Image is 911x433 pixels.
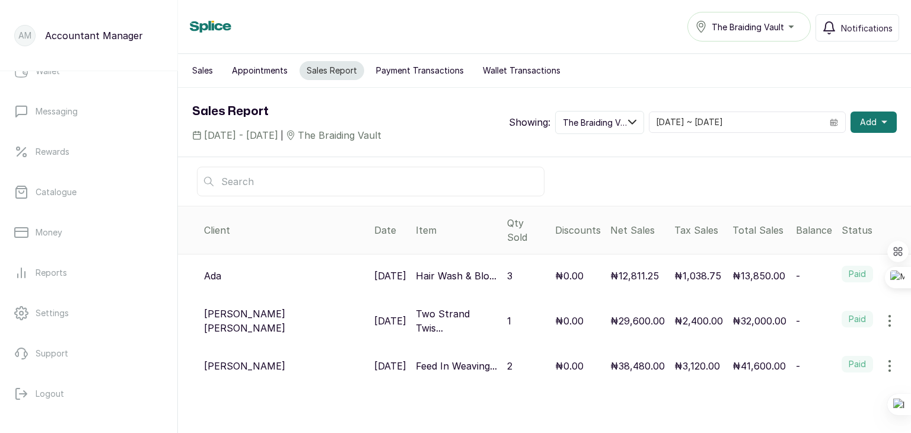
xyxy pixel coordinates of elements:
p: [DATE] [374,269,406,283]
h1: Sales Report [192,102,381,121]
p: Catalogue [36,186,77,198]
a: Money [9,216,168,249]
button: Sales Report [300,61,364,80]
label: Paid [842,311,873,327]
input: Search [197,167,544,196]
button: The Braiding Vault [687,12,811,42]
p: Reports [36,267,67,279]
button: Payment Transactions [369,61,471,80]
div: Date [374,223,406,237]
p: ₦32,000.00 [732,314,786,328]
span: Add [860,116,877,128]
p: Logout [36,388,64,400]
button: Logout [9,377,168,410]
p: Wallet [36,65,60,77]
p: ₦0.00 [555,314,584,328]
p: ₦41,600.00 [732,359,786,373]
label: Paid [842,266,873,282]
div: Total Sales [732,223,786,237]
p: [PERSON_NAME] [PERSON_NAME] [204,307,365,335]
p: Money [36,227,62,238]
button: Appointments [225,61,295,80]
p: Settings [36,307,69,319]
p: 2 [507,359,512,373]
span: The Braiding Vault [712,21,784,33]
a: Rewards [9,135,168,168]
label: Paid [842,356,873,372]
button: Notifications [816,14,899,42]
p: [DATE] [374,359,406,373]
div: Discounts [555,223,601,237]
a: Support [9,337,168,370]
a: Catalogue [9,176,168,209]
span: The Braiding Vault [298,128,381,142]
button: Add [851,112,897,133]
p: - [796,314,800,328]
p: ₦29,600.00 [610,314,665,328]
a: Settings [9,297,168,330]
div: Tax Sales [674,223,723,237]
p: ₦3,120.00 [674,359,720,373]
p: ₦0.00 [555,359,584,373]
p: Hair Wash & Blo... [416,269,496,283]
p: Messaging [36,106,78,117]
input: Select date [649,112,823,132]
span: | [281,129,284,142]
span: The Braiding Vault [563,116,628,129]
span: [DATE] - [DATE] [204,128,278,142]
svg: calendar [830,118,838,126]
a: Reports [9,256,168,289]
button: The Braiding Vault [555,111,644,134]
p: Accountant Manager [45,28,143,43]
p: ₦2,400.00 [674,314,723,328]
p: AM [18,30,31,42]
p: Feed In Weaving... [416,359,497,373]
p: ₦12,811.25 [610,269,659,283]
p: ₦38,480.00 [610,359,665,373]
p: Support [36,348,68,359]
p: 3 [507,269,512,283]
p: Two Strand Twis... [416,307,498,335]
p: 1 [507,314,511,328]
p: - [796,359,800,373]
p: Showing: [509,115,550,129]
div: Net Sales [610,223,665,237]
p: ₦1,038.75 [674,269,721,283]
p: Rewards [36,146,69,158]
p: Ada [204,269,221,283]
div: Qty Sold [507,216,546,244]
p: ₦13,850.00 [732,269,785,283]
span: Notifications [841,22,893,34]
div: Balance [796,223,832,237]
div: Item [416,223,498,237]
p: [DATE] [374,314,406,328]
button: Sales [185,61,220,80]
div: Status [842,223,906,237]
button: Wallet Transactions [476,61,568,80]
p: [PERSON_NAME] [204,359,285,373]
div: Client [204,223,365,237]
p: ₦0.00 [555,269,584,283]
p: - [796,269,800,283]
a: Messaging [9,95,168,128]
a: Wallet [9,55,168,88]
